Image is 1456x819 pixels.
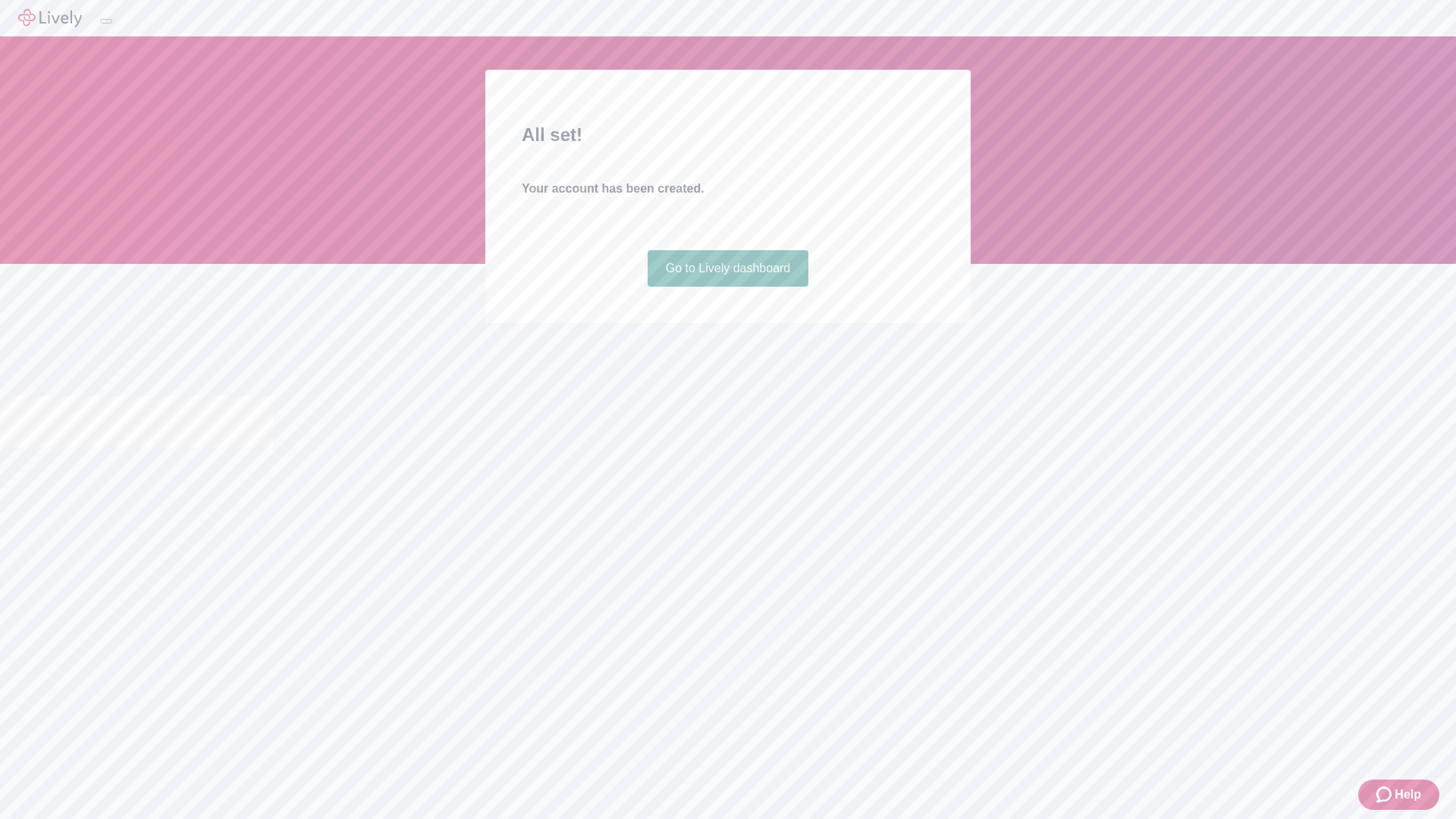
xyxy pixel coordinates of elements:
[648,250,809,287] a: Go to Lively dashboard
[100,19,112,24] button: Log out
[1376,786,1395,804] svg: Zendesk support icon
[18,9,82,27] img: Lively
[522,121,934,149] h2: All set!
[1395,786,1421,804] span: Help
[522,180,934,198] h4: Your account has been created.
[1358,780,1439,810] button: Zendesk support iconHelp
